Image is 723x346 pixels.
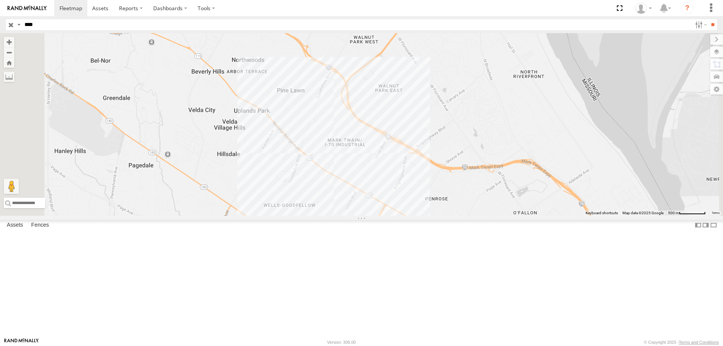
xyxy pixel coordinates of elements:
a: Terms (opens in new tab) [712,212,720,215]
button: Map Scale: 500 m per 67 pixels [666,210,708,216]
img: rand-logo.svg [8,6,47,11]
a: Terms and Conditions [679,340,719,344]
button: Keyboard shortcuts [586,210,618,216]
button: Zoom Home [4,58,14,68]
label: Measure [4,72,14,82]
label: Dock Summary Table to the Left [694,220,702,231]
label: Map Settings [710,84,723,95]
label: Search Query [16,19,22,30]
label: Fences [27,220,53,230]
div: Michelle Whitehead [633,3,654,14]
div: © Copyright 2025 - [644,340,719,344]
i: ? [681,2,693,14]
label: Assets [3,220,27,230]
button: Zoom out [4,47,14,58]
span: Map data ©2025 Google [622,211,664,215]
label: Hide Summary Table [710,220,717,231]
label: Search Filter Options [692,19,708,30]
label: Dock Summary Table to the Right [702,220,709,231]
div: Version: 306.00 [327,340,356,344]
a: Visit our Website [4,338,39,346]
button: Zoom in [4,37,14,47]
span: 500 m [668,211,679,215]
button: Drag Pegman onto the map to open Street View [4,179,19,194]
